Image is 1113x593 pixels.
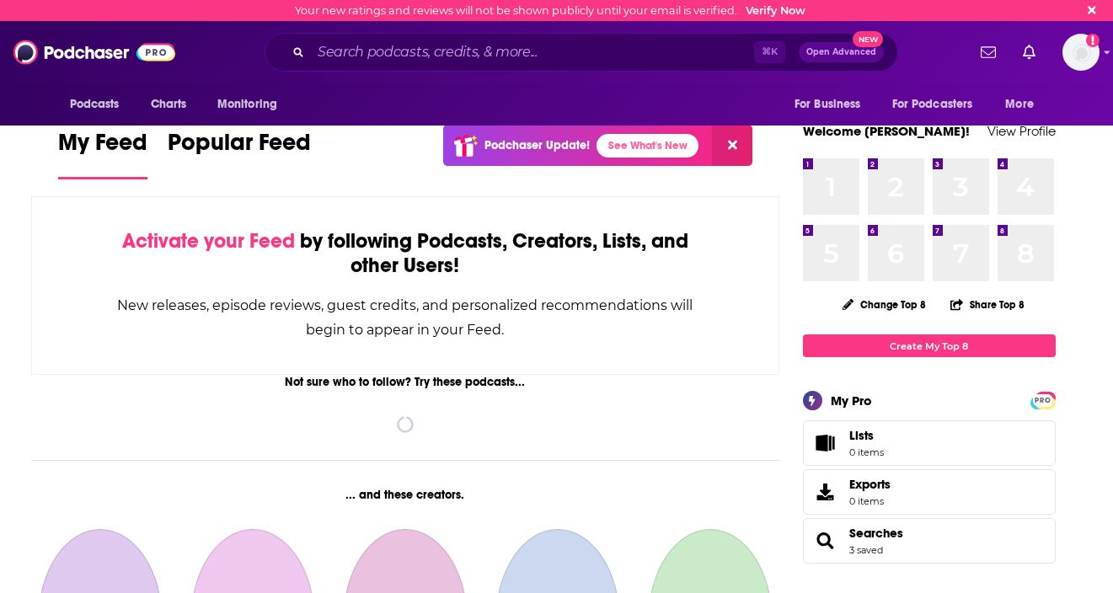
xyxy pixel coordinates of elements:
span: Popular Feed [168,128,311,167]
button: open menu [783,88,882,120]
span: Searches [803,518,1056,564]
span: 0 items [849,495,891,507]
div: Not sure who to follow? Try these podcasts... [31,375,780,389]
span: My Feed [58,128,147,167]
a: Popular Feed [168,128,311,179]
a: Show notifications dropdown [974,38,1003,67]
span: New [853,31,883,47]
span: Lists [809,431,843,455]
input: Search podcasts, credits, & more... [311,39,754,66]
a: Show notifications dropdown [1016,38,1042,67]
span: Podcasts [70,93,120,116]
a: My Feed [58,128,147,179]
button: Open AdvancedNew [799,42,884,62]
a: Lists [803,420,1056,466]
div: Your new ratings and reviews will not be shown publicly until your email is verified. [295,4,805,17]
span: Open Advanced [806,48,876,56]
span: For Podcasters [892,93,973,116]
button: open menu [881,88,998,120]
span: For Business [795,93,861,116]
span: Lists [849,428,874,443]
span: Exports [809,480,843,504]
button: Change Top 8 [832,294,937,315]
div: ... and these creators. [31,488,780,502]
img: Podchaser - Follow, Share and Rate Podcasts [13,36,175,68]
a: Searches [849,526,903,541]
span: 0 items [849,446,884,458]
span: Lists [849,428,884,443]
p: Podchaser Update! [484,138,590,152]
button: open menu [206,88,299,120]
div: My Pro [831,393,872,409]
span: Logged in as workman-publicity [1062,34,1100,71]
div: Search podcasts, credits, & more... [265,33,898,72]
span: Charts [151,93,187,116]
div: New releases, episode reviews, guest credits, and personalized recommendations will begin to appe... [116,293,695,342]
button: Share Top 8 [950,288,1025,321]
span: Activate your Feed [122,228,295,254]
span: ⌘ K [754,41,785,63]
img: User Profile [1062,34,1100,71]
a: PRO [1033,393,1053,406]
span: More [1005,93,1034,116]
button: Show profile menu [1062,34,1100,71]
a: 3 saved [849,544,883,556]
a: Create My Top 8 [803,334,1056,357]
a: View Profile [987,123,1056,139]
button: open menu [58,88,142,120]
span: PRO [1033,394,1053,407]
span: Monitoring [217,93,277,116]
span: Exports [849,477,891,492]
a: Exports [803,469,1056,515]
button: open menu [993,88,1055,120]
a: Welcome [PERSON_NAME]! [803,123,970,139]
div: by following Podcasts, Creators, Lists, and other Users! [116,229,695,278]
a: Charts [140,88,197,120]
a: Searches [809,529,843,553]
a: Verify Now [746,4,805,17]
a: See What's New [597,134,698,158]
svg: Email not verified [1086,34,1100,47]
